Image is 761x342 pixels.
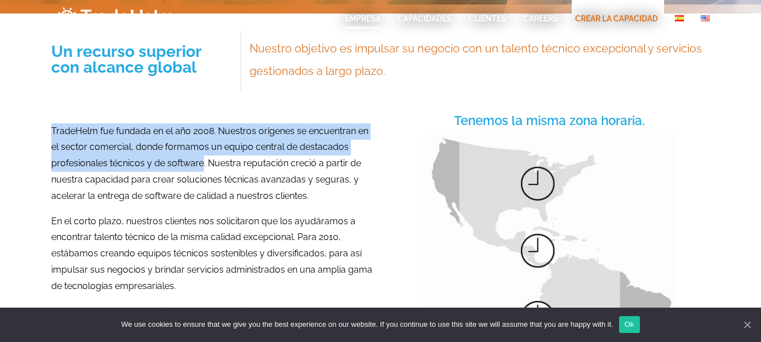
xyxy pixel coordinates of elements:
[51,44,233,75] h3: Un recurso superior con alcance global
[121,319,613,330] span: We use cookies to ensure that we give you the best experience on our website. If you continue to ...
[705,288,761,342] div: Widget de chat
[675,15,684,21] img: Español
[575,13,658,24] a: Crear La Capacidad
[389,114,710,127] h4: Tenemos la misma zona horaria.
[469,13,506,24] a: Clientes
[345,13,381,24] a: EMPRESA
[398,13,452,24] a: Capacidades
[619,316,640,333] a: Ok
[51,123,372,205] p: TradeHelm fue fundada en el año 2008. Nuestros orígenes se encuentran en el sector comercial, don...
[250,37,706,82] div: Nuestro objetivo es impulsar su negocio con un talento técnico excepcional y servicios gestionado...
[523,13,558,24] a: CAREERS
[705,288,761,342] iframe: Chat Widget
[51,214,372,295] p: En el corto plazo, nuestros clientes nos solicitaron que los ayudáramos a encontrar talento técni...
[701,15,710,21] img: English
